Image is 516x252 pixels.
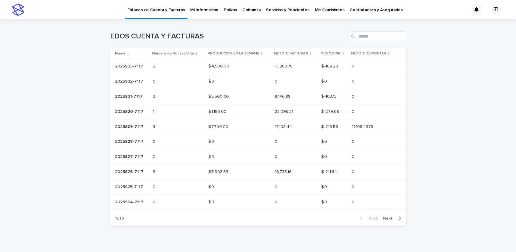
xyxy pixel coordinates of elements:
img: stacker-logo-s-only.png [12,4,24,16]
p: 3 [153,93,156,99]
tr: 2025S32-71172025S32-7117 00 $ 0$ 0 00 $ 0$ 0 00 [110,74,406,89]
span: Back [365,216,378,221]
p: $ 0 [321,198,328,205]
p: 0 [352,198,356,205]
p: 0 [275,183,279,190]
p: 0 [275,138,279,144]
p: $ 0 [208,198,215,205]
p: $ 5,500.00 [208,93,230,99]
p: $ 0 [321,138,328,144]
tr: 2025S27-71172025S27-7117 00 $ 0$ 0 00 $ 0$ 0 00 [110,149,406,165]
p: Numero de Polizas Vida [152,50,194,57]
p: 0 [352,183,356,190]
p: 17108.4375 [352,123,374,129]
p: 0 [275,153,279,159]
p: 0 [153,153,157,159]
p: 2025S26-7117 [115,168,145,175]
p: $ 7,700.00 [208,123,229,129]
p: NETO A DEPOSITAR [351,50,386,57]
p: $ 0 [208,138,215,144]
p: 2025S31-7117 [115,93,144,99]
p: 0 [275,198,279,205]
p: 0 [153,138,157,144]
p: $ 0 [208,183,215,190]
p: 13,289.78 [275,63,294,69]
p: $ 1,150.00 [208,108,228,114]
p: MENOS ISR [321,50,341,57]
p: $ 0 [208,78,215,84]
p: $ -168.23 [321,63,339,69]
p: 2025S24-7117 [115,198,145,205]
p: $ 0 [208,153,215,159]
p: 0 [153,78,157,84]
p: 0 [352,138,356,144]
span: Next [383,216,396,221]
p: 1 of 3 [110,211,129,226]
p: $ 0 [321,153,328,159]
tr: 2025S31-71172025S31-7117 33 $ 5,500.00$ 5,500.00 8,146.888,146.88 $ -103.13$ -103.13 00 [110,89,406,104]
tr: 2025S33-71172025S33-7117 22 $ 4,500.00$ 4,500.00 13,289.7813,289.78 $ -168.23$ -168.23 00 [110,59,406,74]
tr: 2025S28-71172025S28-7117 00 $ 0$ 0 00 $ 0$ 0 00 [110,134,406,149]
tr: 2025S26-71172025S26-7117 33 $ 5,903.33$ 5,903.33 16,735.1616,735.16 $ -211.84$ -211.84 00 [110,164,406,179]
p: 0 [153,183,157,190]
p: $ 0 [321,78,328,84]
p: $ -103.13 [321,93,338,99]
p: 0 [153,198,157,205]
p: 2 [153,63,156,69]
div: 71 [491,5,501,15]
p: $ 4,500.00 [208,63,230,69]
p: 22,095.31 [275,108,294,114]
p: 2025S30-7117 [115,108,145,114]
p: 3 [153,168,156,175]
p: 16,735.16 [275,168,293,175]
p: 0 [352,108,356,114]
p: 2025S25-7117 [115,183,144,190]
p: 0 [352,93,356,99]
tr: 2025S30-71172025S30-7117 11 $ 1,150.00$ 1,150.00 22,095.3122,095.31 $ -279.69$ -279.69 00 [110,104,406,119]
p: 2025S27-7117 [115,153,145,159]
p: $ 0 [321,183,328,190]
p: 0 [352,63,356,69]
p: 1 [153,108,155,114]
p: 17,108.44 [275,123,293,129]
p: 2025S33-7117 [115,63,144,69]
tr: 2025S29-71172025S29-7117 33 $ 7,700.00$ 7,700.00 17,108.4417,108.44 $ -216.56$ -216.56 17108.4375... [110,119,406,134]
p: $ -211.84 [321,168,338,175]
p: 2025S28-7117 [115,138,145,144]
button: Next [380,216,406,221]
p: 2025S32-7117 [115,78,144,84]
p: PRODUCCION EN LA SEMANA [208,50,259,57]
button: Back [355,216,380,221]
p: 0 [352,168,356,175]
p: 0 [352,78,356,84]
p: Name [115,50,126,57]
h1: EDOS CUENTA Y FACTURAS [110,32,346,41]
p: 2025S29-7117 [115,123,145,129]
tr: 2025S24-71172025S24-7117 00 $ 0$ 0 00 $ 0$ 0 00 [110,195,406,210]
p: 3 [153,123,156,129]
p: 0 [275,78,279,84]
p: 8,146.88 [275,93,292,99]
p: $ -279.69 [321,108,341,114]
p: $ 5,903.33 [208,168,229,175]
p: NETO A FACTURAR [274,50,308,57]
p: $ -216.56 [321,123,339,129]
tr: 2025S25-71172025S25-7117 00 $ 0$ 0 00 $ 0$ 0 00 [110,179,406,195]
p: 0 [352,153,356,159]
input: Search [349,31,406,41]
